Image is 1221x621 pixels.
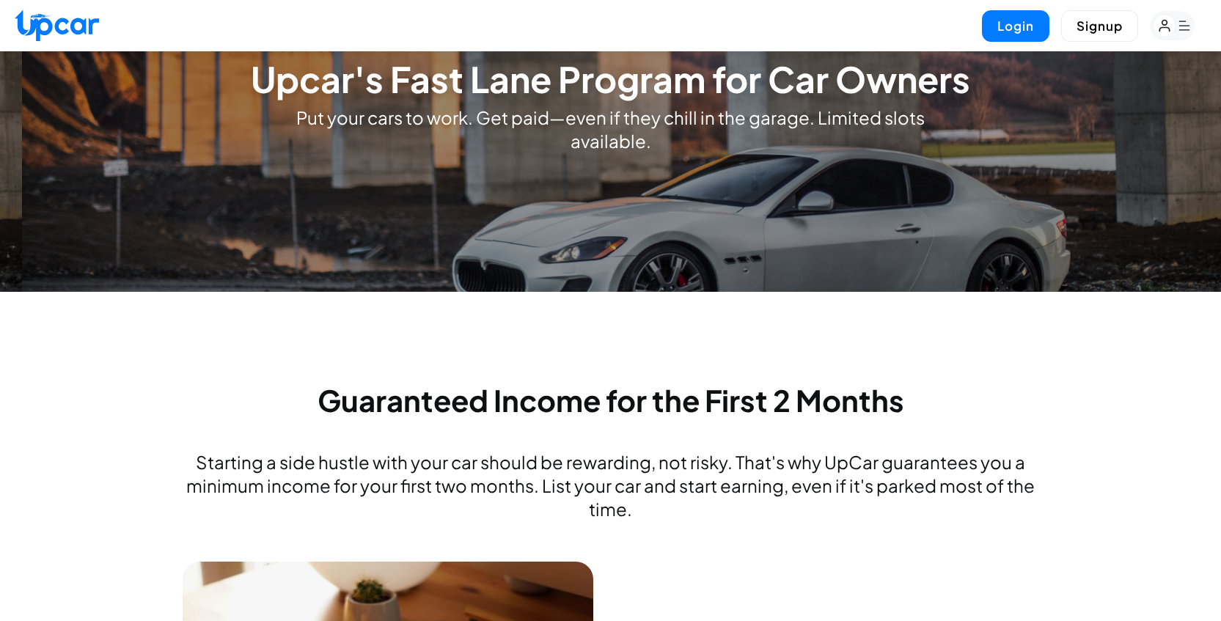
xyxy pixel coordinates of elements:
p: Starting a side hustle with your car should be rewarding, not risky. That's why UpCar guarantees ... [183,450,1039,521]
button: Signup [1061,10,1138,42]
p: Put your cars to work. Get paid—even if they chill in the garage. Limited slots available. [296,106,925,153]
h1: Upcar's Fast Lane Program for Car Owners [251,65,970,94]
h3: Guaranteed Income for the First 2 Months [183,386,1039,415]
img: Upcar Logo [15,10,99,41]
button: Login [982,10,1049,42]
